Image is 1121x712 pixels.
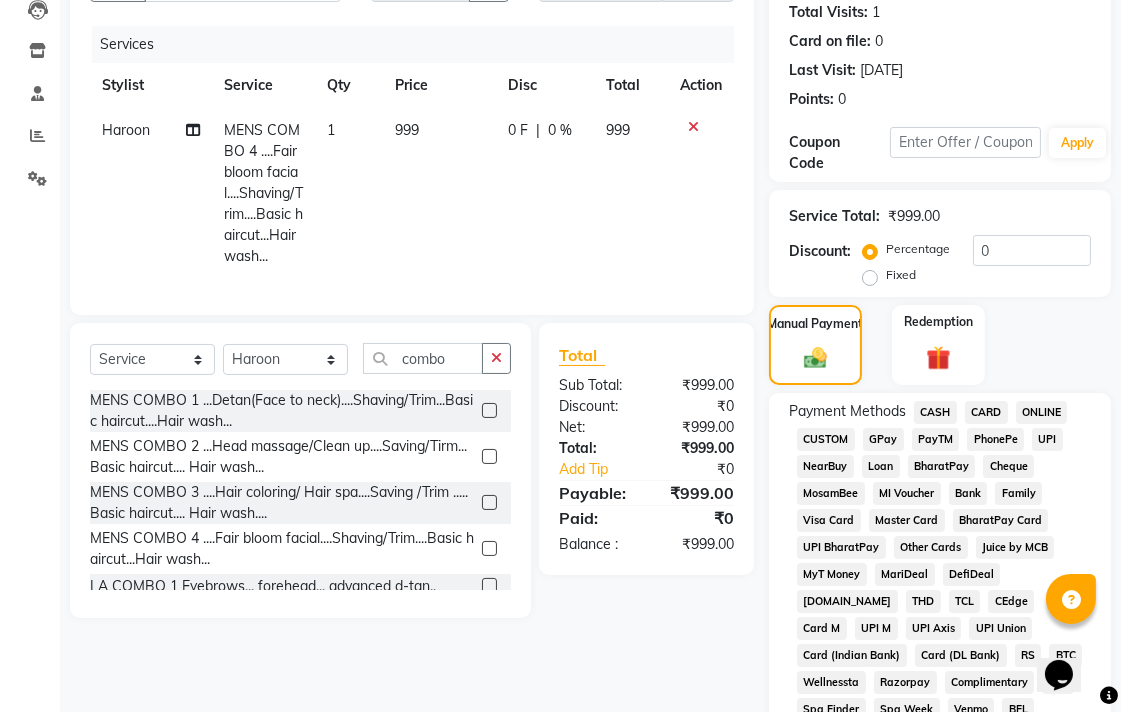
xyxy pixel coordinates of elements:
[875,31,883,52] div: 0
[544,396,647,417] div: Discount:
[90,576,436,597] div: LA COMBO 1 Eyebrows... forehead... advanced d-tan..
[797,482,865,505] span: MosamBee
[797,671,866,694] span: Wellnessta
[647,417,750,438] div: ₹999.00
[873,482,941,505] span: MI Voucher
[797,536,886,559] span: UPI BharatPay
[888,206,940,227] div: ₹999.00
[1049,128,1106,158] button: Apply
[945,671,1035,694] span: Complimentary
[544,459,664,480] a: Add Tip
[395,121,419,139] span: 999
[797,617,847,640] span: Card M
[647,375,750,396] div: ₹999.00
[869,509,945,532] span: Master Card
[949,482,988,505] span: Bank
[863,428,904,451] span: GPay
[789,206,880,227] div: Service Total:
[789,132,890,174] div: Coupon Code
[988,590,1034,613] span: CEdge
[647,396,750,417] div: ₹0
[544,438,647,459] div: Total:
[496,63,594,108] th: Disc
[967,428,1024,451] span: PhonePe
[976,536,1055,559] span: Juice by MCB
[915,644,1007,667] span: Card (DL Bank)
[363,343,483,374] input: Search or Scan
[224,121,303,265] span: MENS COMBO 4 ....Fair bloom facial....Shaving/Trim....Basic haircut...Hair wash...
[949,590,981,613] span: TCL
[647,534,750,555] div: ₹999.00
[647,481,750,505] div: ₹999.00
[536,120,540,141] span: |
[983,455,1034,478] span: Cheque
[969,617,1032,640] span: UPI Union
[855,617,898,640] span: UPI M
[872,2,880,23] div: 1
[508,120,528,141] span: 0 F
[548,120,572,141] span: 0 %
[102,121,150,139] span: Haroon
[1016,401,1068,424] span: ONLINE
[797,428,855,451] span: CUSTOM
[797,563,867,586] span: MyT Money
[912,428,960,451] span: PayTM
[789,241,851,262] div: Discount:
[838,89,846,110] div: 0
[789,401,906,422] span: Payment Methods
[797,345,834,371] img: _cash.svg
[908,455,976,478] span: BharatPay
[943,563,1001,586] span: DefiDeal
[904,313,973,331] label: Redemption
[594,63,668,108] th: Total
[789,31,871,52] div: Card on file:
[995,482,1042,505] span: Family
[606,121,630,139] span: 999
[544,534,647,555] div: Balance :
[789,89,834,110] div: Points:
[212,63,315,108] th: Service
[797,644,907,667] span: Card (Indian Bank)
[544,506,647,530] div: Paid:
[90,436,474,478] div: MENS COMBO 2 ...Head massage/Clean up....Saving/Tirm...Basic haircut.... Hair wash...
[1037,632,1101,692] iframe: chat widget
[768,315,864,333] label: Manual Payment
[797,509,861,532] span: Visa Card
[327,121,335,139] span: 1
[1032,428,1063,451] span: UPI
[919,343,959,373] img: _gift.svg
[647,506,750,530] div: ₹0
[886,240,950,258] label: Percentage
[664,459,749,480] div: ₹0
[315,63,383,108] th: Qty
[965,401,1008,424] span: CARD
[383,63,496,108] th: Price
[914,401,957,424] span: CASH
[92,26,749,63] div: Services
[886,266,916,284] label: Fixed
[906,590,941,613] span: THD
[894,536,968,559] span: Other Cards
[544,375,647,396] div: Sub Total:
[953,509,1049,532] span: BharatPay Card
[1015,644,1042,667] span: RS
[789,2,868,23] div: Total Visits:
[860,60,903,81] div: [DATE]
[862,455,900,478] span: Loan
[90,482,474,524] div: MENS COMBO 3 ....Hair coloring/ Hair spa....Saving /Trim .....Basic haircut.... Hair wash....
[890,127,1041,158] input: Enter Offer / Coupon Code
[789,60,856,81] div: Last Visit:
[90,63,212,108] th: Stylist
[797,590,898,613] span: [DOMAIN_NAME]
[90,390,474,432] div: MENS COMBO 1 ...Detan(Face to neck)....Shaving/Trim...Basic haircut....Hair wash...
[647,438,750,459] div: ₹999.00
[90,528,474,570] div: MENS COMBO 4 ....Fair bloom facial....Shaving/Trim....Basic haircut...Hair wash...
[544,417,647,438] div: Net:
[906,617,962,640] span: UPI Axis
[559,345,605,366] span: Total
[875,563,935,586] span: MariDeal
[668,63,734,108] th: Action
[874,671,937,694] span: Razorpay
[797,455,854,478] span: NearBuy
[544,481,647,505] div: Payable:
